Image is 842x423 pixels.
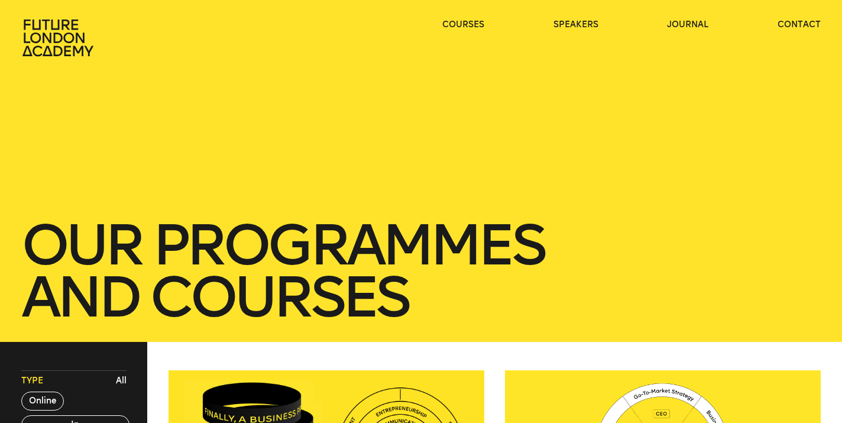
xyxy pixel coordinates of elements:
[21,392,64,411] button: Online
[21,375,43,387] span: Type
[667,19,708,31] a: journal
[113,372,129,390] button: All
[778,19,821,31] a: contact
[21,219,821,323] h1: our Programmes and courses
[442,19,484,31] a: courses
[553,19,598,31] a: speakers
